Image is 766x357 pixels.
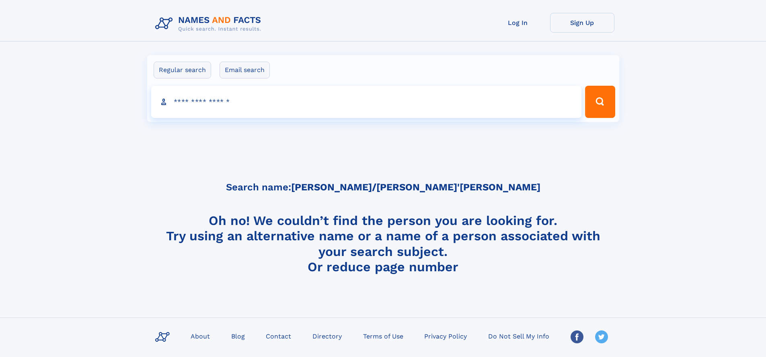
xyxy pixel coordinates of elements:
[152,13,268,35] img: Logo Names and Facts
[220,62,270,78] label: Email search
[486,13,550,33] a: Log In
[226,182,540,193] h5: Search name:
[228,330,248,342] a: Blog
[585,86,615,118] button: Search Button
[595,330,608,343] img: Twitter
[421,330,470,342] a: Privacy Policy
[485,330,552,342] a: Do Not Sell My Info
[152,213,614,274] h4: Oh no! We couldn’t find the person you are looking for. Try using an alternative name or a name o...
[550,13,614,33] a: Sign Up
[154,62,211,78] label: Regular search
[360,330,407,342] a: Terms of Use
[309,330,345,342] a: Directory
[291,182,540,193] b: [PERSON_NAME]/[PERSON_NAME]'[PERSON_NAME]
[263,330,294,342] a: Contact
[187,330,213,342] a: About
[151,86,582,118] input: search input
[571,330,583,343] img: Facebook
